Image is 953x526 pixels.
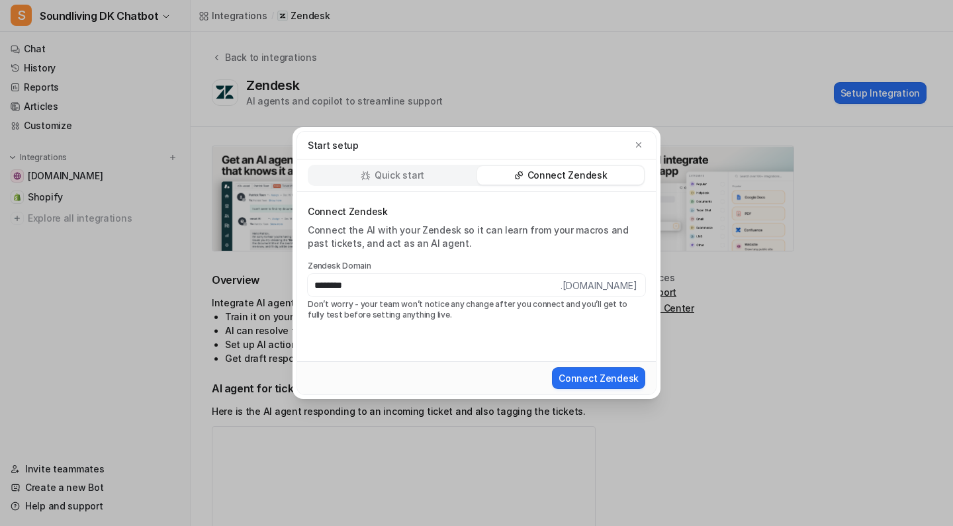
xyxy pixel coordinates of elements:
button: Connect Zendesk [552,367,645,389]
p: Don’t worry - your team won’t notice any change after you connect and you’ll get to fully test be... [308,299,645,320]
label: Zendesk Domain [308,261,645,271]
p: Start setup [308,138,359,152]
p: Connect Zendesk [527,169,608,182]
p: Quick start [375,169,424,182]
div: Connect the AI with your Zendesk so it can learn from your macros and past tickets, and act as an... [308,224,645,250]
span: .[DOMAIN_NAME] [561,274,645,296]
p: Connect Zendesk [308,205,645,218]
